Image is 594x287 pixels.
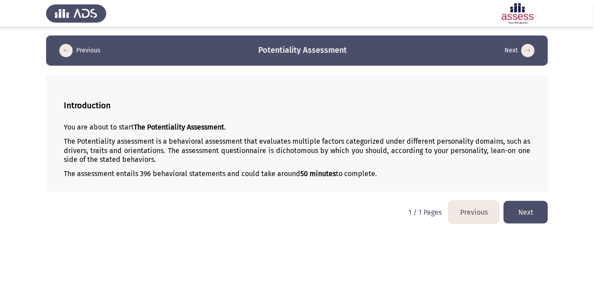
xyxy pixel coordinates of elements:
[300,169,336,178] b: 50 minutes
[134,123,224,131] b: The Potentiality Assessment
[64,137,530,165] p: The Potentiality assessment is a behavioral assessment that evaluates multiple factors categorize...
[449,201,499,224] button: load previous page
[64,169,530,179] p: The assessment entails 396 behavioral statements and could take around to complete.
[46,1,106,26] img: Assess Talent Management logo
[258,45,347,56] h3: Potentiality Assessment
[408,208,442,216] p: 1 / 1 Pages
[224,123,226,131] span: .
[64,123,134,131] span: You are about to start
[502,43,537,58] button: load next page
[64,101,111,110] b: Introduction
[488,1,548,26] img: Assessment logo of Potentiality Assessment R2 (EN/AR)
[504,201,548,224] button: load next page
[57,43,103,58] button: load previous page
